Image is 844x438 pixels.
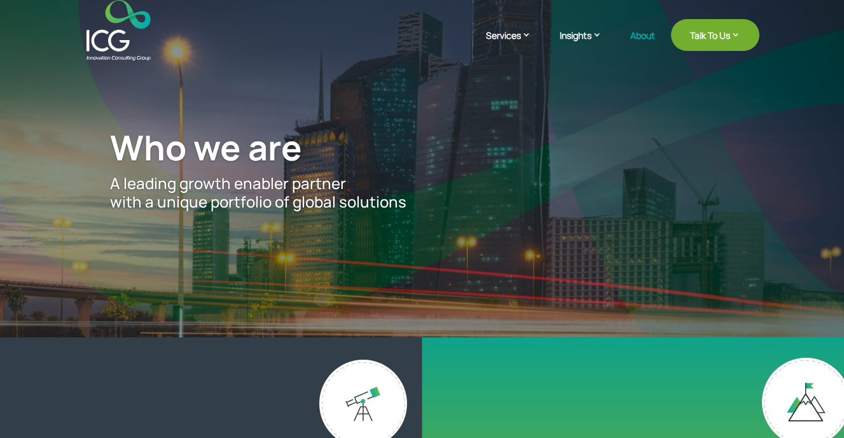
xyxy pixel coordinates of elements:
[780,377,844,438] iframe: Chat Widget
[671,19,759,51] a: Talk To Us
[486,29,544,60] a: Services
[560,29,614,60] a: Insights
[110,124,302,171] span: Who we are
[630,31,655,60] a: About
[110,174,734,211] p: A leading growth enabler partner with a unique portfolio of global solutions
